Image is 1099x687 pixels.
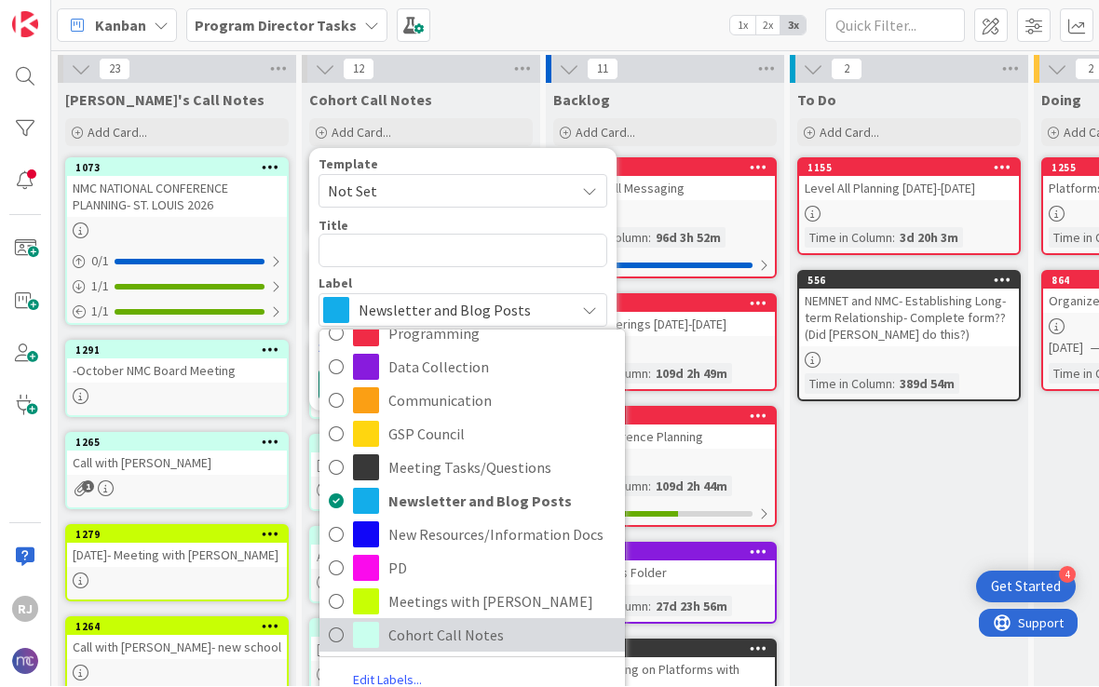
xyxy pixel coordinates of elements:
div: 1265 [67,435,287,451]
a: GSP Council [319,418,625,451]
div: Call with [PERSON_NAME]- new school [67,636,287,660]
a: PD [319,552,625,586]
span: Add Card... [332,125,391,141]
div: 556NEMNET and NMC- Establishing Long-term Relationship- Complete form?? (Did [PERSON_NAME] do this?) [799,273,1019,347]
span: [DATE] [1049,339,1083,358]
div: 1290 [311,437,531,453]
div: 109d 2h 49m [651,364,732,384]
div: RJ [12,597,38,623]
span: Meetings with [PERSON_NAME] [388,588,616,616]
div: 1291 [67,343,287,359]
span: : [892,228,895,249]
div: [DATE]- Meeting with [PERSON_NAME] [67,544,287,568]
div: Advancement [DATE] [311,546,531,570]
div: 1279 [75,529,287,542]
span: 1 / 1 [91,277,109,297]
span: Add Card... [88,125,147,141]
span: PD [388,555,616,583]
span: : [892,374,895,395]
div: XJA- Photos Folder [555,561,775,586]
span: Not Set [328,180,561,204]
input: Quick Filter... [825,9,965,43]
span: 2x [755,17,780,35]
span: GSP Council [388,421,616,449]
span: 3x [780,17,806,35]
img: avatar [12,649,38,675]
span: Add Card... [820,125,879,141]
div: 1107 [563,298,775,311]
a: Communication [319,384,625,418]
a: Data Collection [319,351,625,384]
span: 1x [730,17,755,35]
div: 1265Call with [PERSON_NAME] [67,435,287,476]
a: Cohort Call Notes [319,619,625,653]
span: Newsletter and Blog Posts [359,298,565,324]
span: Communication [388,387,616,415]
span: Kanban [95,15,146,37]
div: Call with [PERSON_NAME] [67,451,287,476]
div: 389d 54m [895,374,959,395]
div: Get Started [991,578,1061,597]
span: Cohort Call Notes [309,91,432,110]
div: Time in Column [805,228,892,249]
div: 1073 [67,160,287,177]
span: 1 / 1 [91,303,109,322]
img: Visit kanbanzone.com [12,12,38,38]
div: [DATE] | [DATE] Teachers Council [311,638,531,662]
span: Cohort Call Notes [388,622,616,650]
div: 4 [1059,567,1076,584]
span: 1 [82,481,94,493]
div: 1264 [75,621,287,634]
span: Newsletter and Blog Posts [388,488,616,516]
a: Newsletter and Blog Posts [319,485,625,519]
span: : [648,597,651,617]
div: NMC NATIONAL CONFERENCE PLANNING- ST. LOUIS 2026 [67,177,287,218]
div: 27d 23h 56m [651,597,732,617]
div: 1264 [67,619,287,636]
div: NMC Conference Planning [555,425,775,450]
span: 11 [587,59,618,81]
span: : [648,477,651,497]
div: 1/1 [67,276,287,299]
div: 3d 20h 3m [895,228,963,249]
span: 23 [99,59,130,81]
div: 1279[DATE]- Meeting with [PERSON_NAME] [67,527,287,568]
div: 1101 [563,643,775,656]
div: 1073 [75,162,287,175]
div: 1094 [555,545,775,561]
div: 1094 [563,546,775,559]
span: Programming [388,320,616,348]
div: 556 [799,273,1019,290]
div: 96d 3h 52m [651,228,726,249]
span: Data Collection [388,354,616,382]
div: 0/1 [555,254,775,277]
div: 1103 [563,411,775,424]
span: Support [39,3,85,25]
div: 1152 [555,160,775,177]
span: Doing [1041,91,1081,110]
div: 556 [807,275,1019,288]
span: Template [319,158,378,171]
label: Title [319,218,348,235]
div: 1291 [75,344,287,357]
span: To Do [797,91,836,110]
div: Cohort Call Messaging [555,177,775,201]
a: New Resources/Information Docs [319,519,625,552]
a: Meetings with [PERSON_NAME] [319,586,625,619]
span: Label [319,277,352,290]
span: : [648,228,651,249]
div: Level All Planning [DATE]-[DATE] [799,177,1019,201]
div: 1288Advancement [DATE] [311,529,531,570]
div: 1103NMC Conference Planning [555,409,775,450]
div: 1094XJA- Photos Folder [555,545,775,586]
div: 1279 [67,527,287,544]
div: Time in Column [805,374,892,395]
div: 0/1 [67,250,287,274]
span: 0 / 1 [91,252,109,272]
div: 1152Cohort Call Messaging [555,160,775,201]
span: Add Card... [576,125,635,141]
span: Backlog [553,91,610,110]
span: : [648,364,651,384]
div: 1282 [311,621,531,638]
a: Meeting Tasks/Questions [319,451,625,485]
